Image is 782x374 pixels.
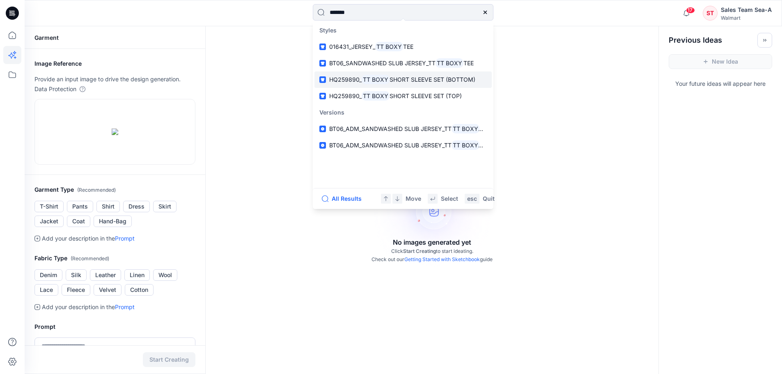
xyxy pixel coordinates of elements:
[34,284,58,296] button: Lace
[479,125,490,132] span: TEE
[34,322,195,332] h2: Prompt
[404,256,480,262] a: Getting Started with Sketchbook
[314,137,492,154] a: BT06_ADM_SANDWASHED SLUB JERSEY_TTTT BOXYTEE_SAEA
[314,71,492,88] a: HQ259890_TT BOXYSHORT SLEEVE SET (BOTTOM)
[659,76,782,89] p: Your future ideas will appear here
[362,75,390,84] mark: TT BOXY
[115,235,135,242] a: Prompt
[42,234,135,243] p: Add your description in the
[96,201,120,212] button: Shirt
[153,269,177,281] button: Wool
[393,237,471,247] p: No images generated yet
[34,269,62,281] button: Denim
[34,201,64,212] button: T-Shirt
[314,88,492,104] a: HQ259890_TT BOXYSHORT SLEEVE SET (TOP)
[436,58,463,68] mark: TT BOXY
[452,140,479,150] mark: TT BOXY
[329,60,436,67] span: BT06_SANDWASHED SLUB JERSEY_TT
[112,128,118,135] img: eyJhbGciOiJIUzI1NiIsImtpZCI6IjAiLCJzbHQiOiJzZXMiLCJ0eXAiOiJKV1QifQ.eyJkYXRhIjp7InR5cGUiOiJzdG9yYW...
[34,216,64,227] button: Jacket
[123,201,150,212] button: Dress
[90,269,121,281] button: Leather
[703,6,718,21] div: ST
[34,185,195,195] h2: Garment Type
[329,43,375,50] span: 016431_JERSEY_
[329,92,362,99] span: HQ259890_
[314,55,492,71] a: BT06_SANDWASHED SLUB JERSEY_TTTT BOXYTEE
[94,284,122,296] button: Velvet
[34,253,195,264] h2: Fabric Type
[34,84,76,94] p: Data Protection
[375,42,403,51] mark: TT BOXY
[319,193,365,204] button: All Results
[314,121,492,137] a: BT06_ADM_SANDWASHED SLUB JERSEY_TTTT BOXYTEE
[452,124,479,133] mark: TT BOXY
[390,92,462,99] span: SHORT SLEEVE SET (TOP)
[125,284,154,296] button: Cotton
[406,194,421,204] p: Move
[34,74,195,84] p: Provide an input image to drive the design generation.
[67,216,90,227] button: Coat
[721,15,772,21] div: Walmart
[757,33,772,48] button: Toggle idea bar
[314,22,492,39] p: Styles
[372,247,493,264] p: Click to start ideating. Check out our guide
[403,248,436,254] span: Start Creating
[467,194,477,204] p: esc
[62,284,90,296] button: Fleece
[66,269,87,281] button: Silk
[124,269,150,281] button: Linen
[669,35,722,45] h2: Previous Ideas
[314,39,492,55] a: 016431_JERSEY_TT BOXYTEE
[153,201,177,212] button: Skirt
[721,5,772,15] div: Sales Team Sea-A
[42,302,135,312] p: Add your description in the
[463,60,474,67] span: TEE
[686,7,695,14] span: 17
[362,91,390,101] mark: TT BOXY
[34,59,195,69] h2: Image Reference
[390,76,475,83] span: SHORT SLEEVE SET (BOTTOM)
[94,216,132,227] button: Hand-Bag
[77,187,116,193] span: ( Recommended )
[329,142,452,149] span: BT06_ADM_SANDWASHED SLUB JERSEY_TT
[115,303,135,310] a: Prompt
[329,125,452,132] span: BT06_ADM_SANDWASHED SLUB JERSEY_TT
[314,104,492,121] p: Versions
[441,194,458,204] p: Select
[403,43,413,50] span: TEE
[329,76,362,83] span: HQ259890_
[67,201,93,212] button: Pants
[483,194,495,204] p: Quit
[71,255,109,262] span: ( Recommended )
